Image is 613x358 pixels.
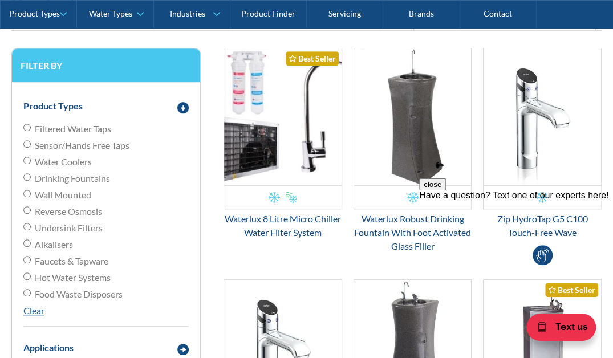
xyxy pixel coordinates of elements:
a: Waterlux 8 Litre Micro Chiller Water Filter SystemBest SellerWaterlux 8 Litre Micro Chiller Water... [224,48,342,239]
a: Zip HydroTap G5 C100 Touch-Free WaveZip HydroTap G5 C100 Touch-Free Wave [483,48,602,239]
a: Waterlux Robust Drinking Fountain With Foot Activated Glass FillerWaterlux Robust Drinking Founta... [354,48,472,253]
span: Reverse Osmosis [35,205,102,218]
input: Drinking Fountains [23,173,31,181]
div: Waterlux 8 Litre Micro Chiller Water Filter System [224,212,342,239]
input: Reverse Osmosis [23,206,31,214]
input: Food Waste Disposers [23,289,31,296]
input: Water Coolers [23,157,31,164]
div: Best Seller [286,51,339,66]
input: Faucets & Tapware [23,256,31,263]
span: Water Coolers [35,155,92,169]
input: Sensor/Hands Free Taps [23,140,31,148]
img: Zip HydroTap G5 C100 Touch-Free Wave [484,48,601,185]
a: Clear [23,305,44,316]
div: Water Types [89,9,132,19]
img: Waterlux Robust Drinking Fountain With Foot Activated Glass Filler [354,48,472,185]
input: Alkalisers [23,239,31,247]
div: Applications [23,341,74,355]
span: Food Waste Disposers [35,287,123,301]
div: Waterlux Robust Drinking Fountain With Foot Activated Glass Filler [354,212,472,253]
span: Drinking Fountains [35,172,110,185]
span: Wall Mounted [35,188,91,202]
div: Product Types [9,9,60,19]
span: Hot Water Systems [35,271,111,284]
h3: Filter by [21,60,192,71]
span: Sensor/Hands Free Taps [35,139,129,152]
input: Filtered Water Taps [23,124,31,131]
span: Faucets & Tapware [35,254,108,268]
span: Alkalisers [35,238,73,251]
div: Product Types [23,99,83,113]
input: Wall Mounted [23,190,31,197]
span: Filtered Water Taps [35,122,111,136]
img: Waterlux 8 Litre Micro Chiller Water Filter System [224,48,342,185]
input: Hot Water Systems [23,272,31,280]
input: Undersink Filters [23,223,31,230]
iframe: podium webchat widget bubble [499,301,613,358]
div: Industries [170,9,205,19]
iframe: podium webchat widget prompt [419,178,613,315]
span: Undersink Filters [35,221,103,235]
